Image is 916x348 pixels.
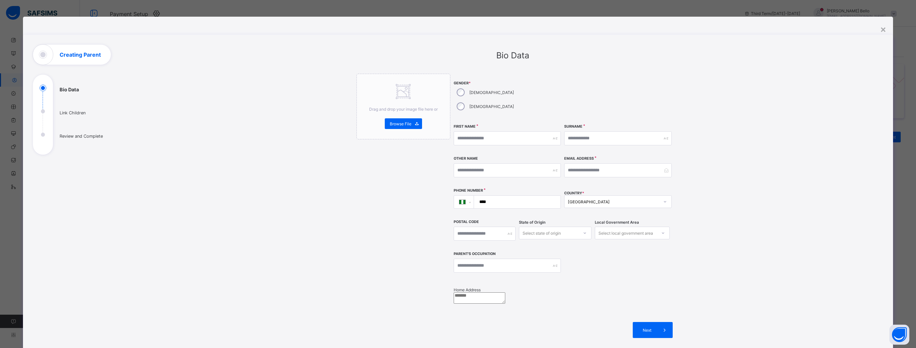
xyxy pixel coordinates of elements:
[598,227,653,239] div: Select local government area
[356,74,450,139] div: Drag and drop your image file here orBrowse File
[880,23,886,35] div: ×
[595,220,639,225] span: Local Government Area
[469,104,514,109] label: [DEMOGRAPHIC_DATA]
[496,50,529,60] span: Bio Data
[568,199,659,204] div: [GEOGRAPHIC_DATA]
[60,52,101,57] h1: Creating Parent
[564,191,584,195] span: COUNTRY
[454,124,476,129] label: First Name
[454,220,479,224] label: Postal Code
[454,188,483,193] label: Phone Number
[519,220,546,225] span: State of Origin
[564,124,582,129] label: Surname
[454,156,478,161] label: Other Name
[390,121,411,126] span: Browse File
[469,90,514,95] label: [DEMOGRAPHIC_DATA]
[564,156,594,161] label: Email Address
[523,227,561,239] div: Select state of origin
[369,107,438,112] span: Drag and drop your image file here or
[638,328,657,333] span: Next
[454,81,561,85] span: Gender
[454,252,496,256] label: Parent's Occupation
[454,287,481,292] label: Home Address
[889,325,909,345] button: Open asap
